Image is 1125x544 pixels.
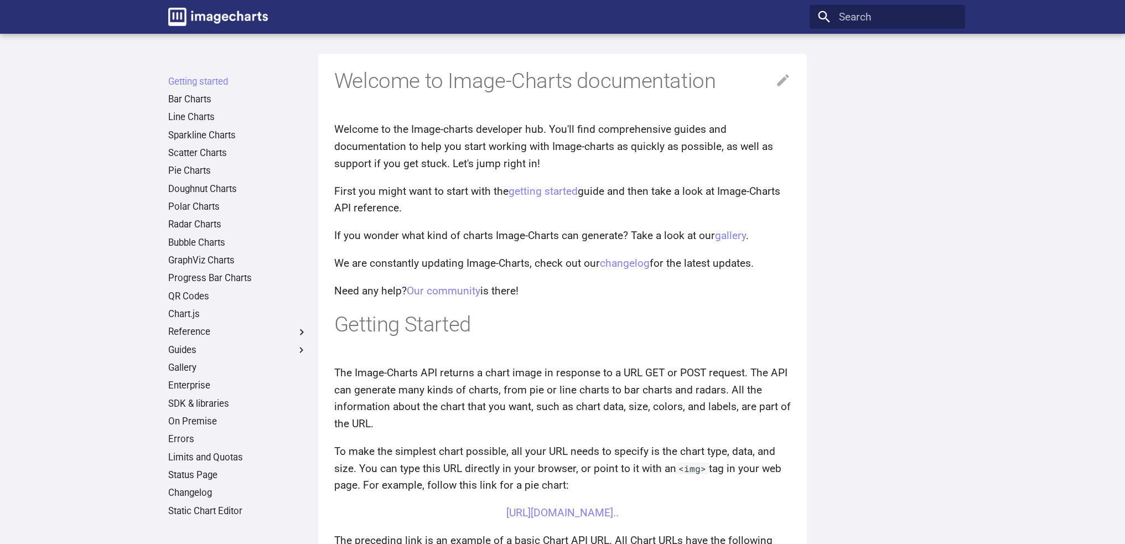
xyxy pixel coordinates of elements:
img: logo [168,8,268,26]
a: Doughnut Charts [168,183,308,195]
a: gallery [715,229,746,242]
a: Our community [407,284,480,297]
label: Reference [168,326,308,338]
a: Enterprise [168,380,308,392]
a: Errors [168,433,308,445]
p: If you wonder what kind of charts Image-Charts can generate? Take a look at our . [334,227,791,245]
a: Status Page [168,469,308,481]
a: Chart.js [168,308,308,320]
a: changelog [600,257,650,270]
a: getting started [509,185,578,198]
p: Need any help? is there! [334,283,791,300]
a: Gallery [168,362,308,374]
a: Static Chart Editor [168,505,308,517]
a: Line Charts [168,111,308,123]
a: [URL][DOMAIN_NAME].. [506,506,619,519]
a: Bubble Charts [168,237,308,249]
a: Image-Charts documentation [163,3,273,32]
p: To make the simplest chart possible, all your URL needs to specify is the chart type, data, and s... [334,443,791,494]
a: Sparkline Charts [168,129,308,142]
a: Getting started [168,76,308,88]
h1: Getting Started [334,310,791,338]
a: Bar Charts [168,94,308,106]
a: Scatter Charts [168,147,308,159]
a: On Premise [168,416,308,428]
p: We are constantly updating Image-Charts, check out our for the latest updates. [334,255,791,272]
a: Polar Charts [168,201,308,213]
a: Progress Bar Charts [168,272,308,284]
h1: Welcome to Image-Charts documentation [334,67,791,95]
p: The Image-Charts API returns a chart image in response to a URL GET or POST request. The API can ... [334,365,791,433]
a: QR Codes [168,291,308,303]
code: <img> [676,463,709,474]
input: Search [810,5,965,29]
a: Radar Charts [168,219,308,231]
a: SDK & libraries [168,398,308,410]
a: Limits and Quotas [168,452,308,464]
a: GraphViz Charts [168,255,308,267]
p: First you might want to start with the guide and then take a look at Image-Charts API reference. [334,183,791,217]
label: Guides [168,344,308,356]
a: Changelog [168,487,308,499]
p: Welcome to the Image-charts developer hub. You'll find comprehensive guides and documentation to ... [334,121,791,172]
a: Pie Charts [168,165,308,177]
